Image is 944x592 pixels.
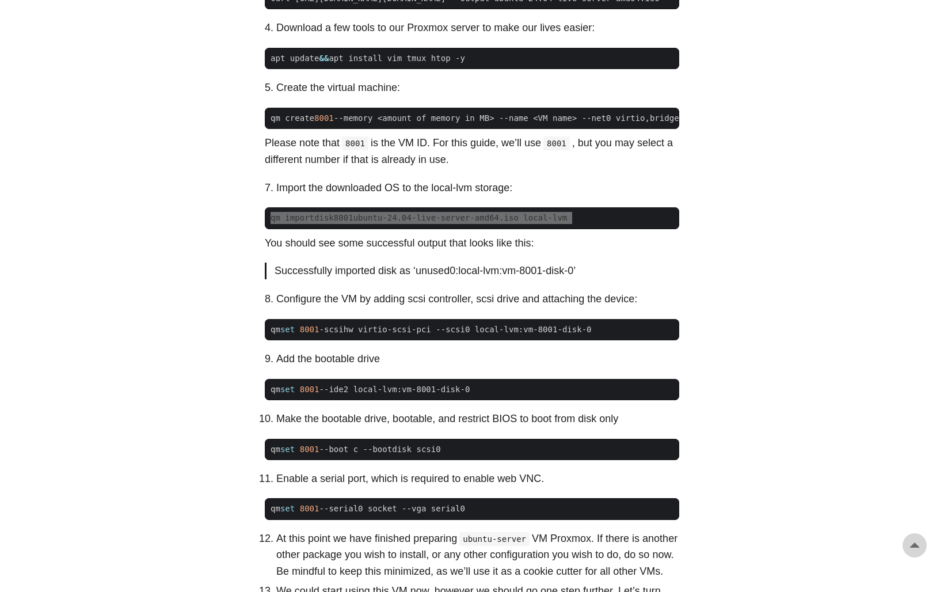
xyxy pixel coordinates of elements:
span: && [319,54,329,63]
span: 8001 [300,325,319,334]
li: Import the downloaded OS to the local-lvm storage: [276,180,679,196]
span: qm -scsihw virtio-scsi-pci --scsi0 local-lvm:vm-8001-disk-0 [265,324,597,336]
span: 8001 [300,385,319,394]
p: Please note that is the VM ID. For this guide, we’ll use , but you may select a different number ... [265,135,679,168]
span: set [280,445,295,454]
span: 8001 [314,113,334,123]
li: Enable a serial port, which is required to enable web VNC. [276,470,679,487]
a: go to top [903,533,927,557]
span: qm create --memory <amount of memory in MB> --name <VM name> --net0 virtio,bridge vmbr0 [265,112,714,124]
span: set [280,504,295,513]
span: 8001 [300,445,319,454]
span: set [280,385,295,394]
p: Successfully imported disk as ‘unused0:local-lvm:vm-8001-disk-0’ [275,263,671,279]
li: Add the bootable drive [276,351,679,367]
code: ubuntu-server [459,532,530,546]
span: qm --ide2 local-lvm:vm-8001-disk-0 [265,384,475,396]
li: Create the virtual machine: [276,79,679,96]
p: At this point we have finished preparing VM Proxmox. If there is another other package you wish t... [276,530,679,580]
span: 8001 [334,213,353,222]
span: set [280,325,295,334]
span: qm --boot c --bootdisk scsi0 [265,443,447,456]
span: apt update apt install vim tmux htop -y [265,52,471,64]
span: qm importdisk ubuntu-24.04-live-server-amd64.iso local-lvm [265,212,573,224]
code: 8001 [543,136,570,150]
p: You should see some successful output that looks like this: [265,235,679,252]
span: 8001 [300,504,319,513]
span: qm --serial0 socket --vga serial0 [265,503,471,515]
li: Make the bootable drive, bootable, and restrict BIOS to boot from disk only [276,411,679,427]
li: Download a few tools to our Proxmox server to make our lives easier: [276,20,679,36]
span: = [679,113,684,123]
li: Configure the VM by adding scsi controller, scsi drive and attaching the device: [276,291,679,308]
code: 8001 [342,136,368,150]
